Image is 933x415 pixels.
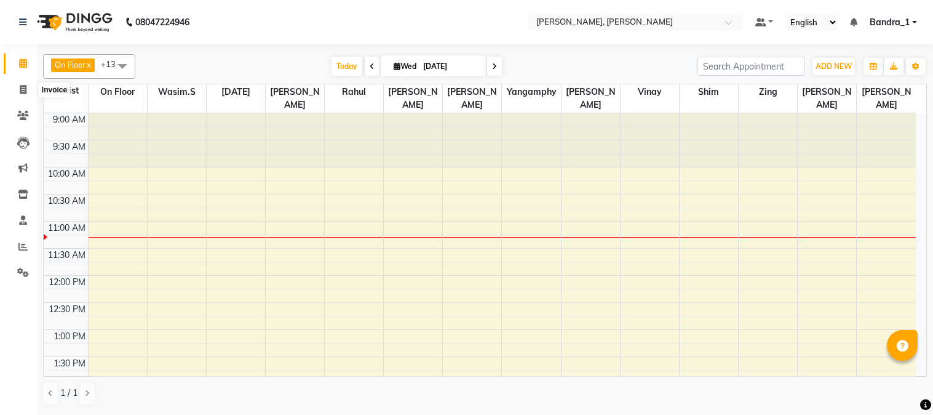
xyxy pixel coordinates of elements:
[135,5,189,39] b: 08047224946
[266,84,324,113] span: [PERSON_NAME]
[391,62,419,71] span: Wed
[51,330,88,343] div: 1:00 PM
[419,57,481,76] input: 2025-09-03
[46,195,88,207] div: 10:30 AM
[443,84,501,113] span: [PERSON_NAME]
[39,83,70,97] div: Invoice
[46,276,88,289] div: 12:00 PM
[46,167,88,180] div: 10:00 AM
[816,62,852,71] span: ADD NEW
[325,84,383,100] span: Rahul
[680,84,738,100] span: Shim
[31,5,116,39] img: logo
[798,84,856,113] span: [PERSON_NAME]
[101,59,125,69] span: +13
[332,57,362,76] span: Today
[89,84,147,100] span: On Floor
[562,84,620,113] span: [PERSON_NAME]
[207,84,265,100] span: [DATE]
[60,387,77,400] span: 1 / 1
[739,84,797,100] span: Zing
[85,60,91,70] a: x
[857,84,916,113] span: [PERSON_NAME]
[46,222,88,235] div: 11:00 AM
[46,249,88,262] div: 11:30 AM
[697,57,805,76] input: Search Appointment
[55,60,85,70] span: On Floor
[881,366,921,403] iframe: chat widget
[384,84,442,113] span: [PERSON_NAME]
[148,84,206,100] span: Wasim.S
[46,303,88,316] div: 12:30 PM
[50,113,88,126] div: 9:00 AM
[50,140,88,153] div: 9:30 AM
[621,84,679,100] span: Vinay
[502,84,560,100] span: Yangamphy
[870,16,910,29] span: Bandra_1
[812,58,855,75] button: ADD NEW
[51,357,88,370] div: 1:30 PM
